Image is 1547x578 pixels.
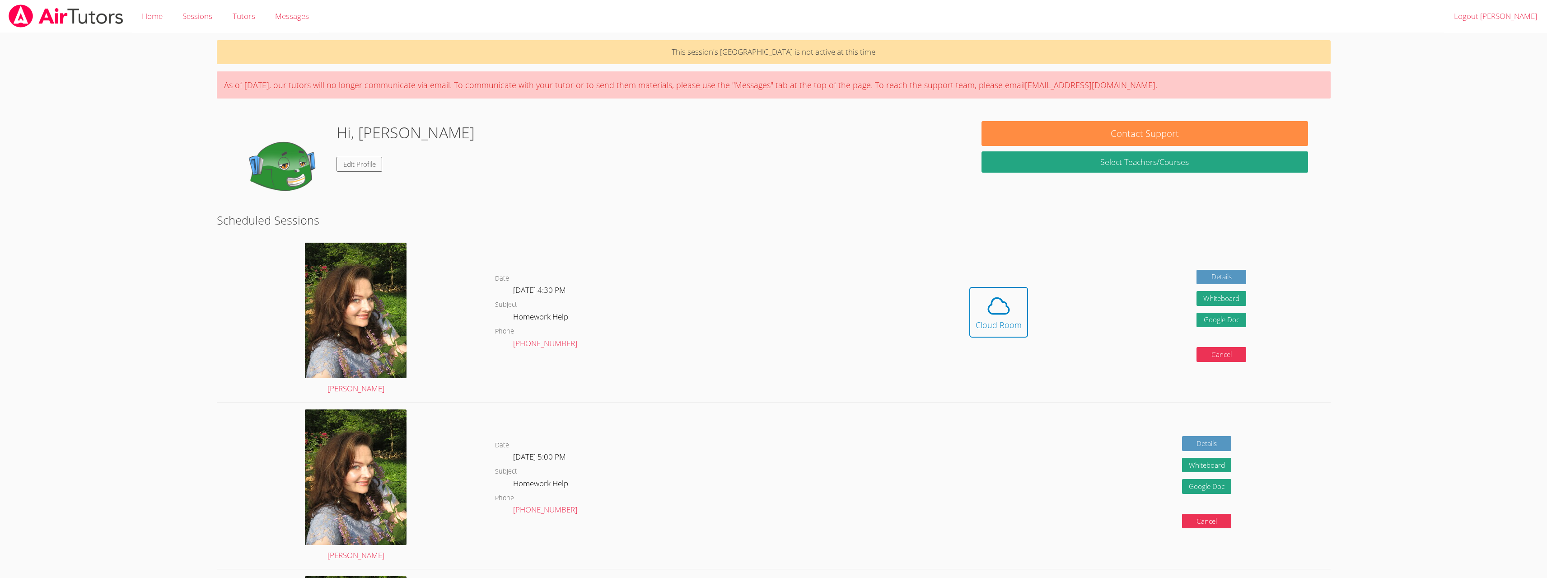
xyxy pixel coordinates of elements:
a: [PERSON_NAME] [305,243,407,395]
img: default.png [239,121,329,211]
p: This session's [GEOGRAPHIC_DATA] is not active at this time [217,40,1331,64]
img: a.JPG [305,243,407,378]
img: airtutors_banner-c4298cdbf04f3fff15de1276eac7730deb9818008684d7c2e4769d2f7ddbe033.png [8,5,124,28]
div: Cloud Room [976,319,1022,331]
a: [PERSON_NAME] [305,409,407,562]
button: Whiteboard [1182,458,1232,473]
a: Details [1196,270,1246,285]
a: [PHONE_NUMBER] [513,504,577,515]
a: Details [1182,436,1232,451]
button: Contact Support [981,121,1308,146]
button: Cancel [1182,514,1232,529]
a: Edit Profile [337,157,383,172]
dt: Phone [495,326,514,337]
span: Messages [275,11,309,21]
dt: Phone [495,493,514,504]
a: Google Doc [1182,479,1232,494]
dt: Date [495,273,509,284]
dd: Homework Help [513,310,570,326]
a: Google Doc [1196,313,1246,328]
h2: Scheduled Sessions [217,211,1331,229]
button: Whiteboard [1196,291,1246,306]
span: [DATE] 4:30 PM [513,285,566,295]
button: Cloud Room [969,287,1028,338]
dt: Date [495,440,509,451]
img: a.JPG [305,409,407,545]
div: As of [DATE], our tutors will no longer communicate via email. To communicate with your tutor or ... [217,71,1331,99]
a: [PHONE_NUMBER] [513,338,577,348]
a: Select Teachers/Courses [981,151,1308,173]
button: Cancel [1196,347,1246,362]
h1: Hi, [PERSON_NAME] [337,121,475,144]
dt: Subject [495,299,517,310]
span: [DATE] 5:00 PM [513,451,566,462]
dd: Homework Help [513,477,570,493]
dt: Subject [495,466,517,477]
